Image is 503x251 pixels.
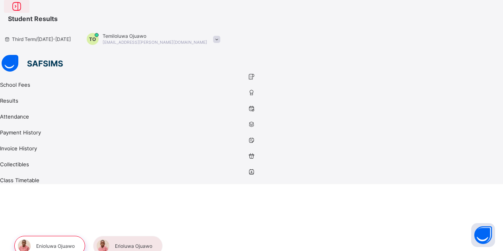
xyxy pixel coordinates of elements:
span: Student Results [8,15,58,23]
span: [EMAIL_ADDRESS][PERSON_NAME][DOMAIN_NAME] [103,40,207,45]
button: Open asap [471,223,495,247]
span: session/term information [4,36,71,42]
img: safsims [2,55,63,72]
div: Temiloluwa Ojuawo [79,33,224,45]
span: Temiloluwa Ojuawo [103,33,207,39]
span: TO [89,36,96,42]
